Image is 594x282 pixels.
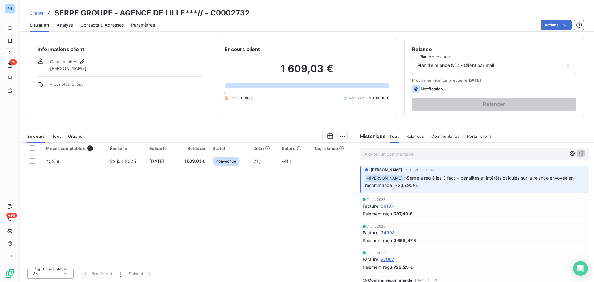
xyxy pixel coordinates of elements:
button: Actions [541,20,572,30]
span: 0 [224,90,226,95]
span: 587,40 € [394,210,412,217]
span: Paiement reçu [363,264,392,270]
span: Plan de relance N°2 - Client par mail [417,62,495,68]
span: [PERSON_NAME] [371,167,402,173]
div: Open Intercom Messenger [573,261,588,276]
h6: Historique [355,132,386,140]
span: Échu [230,95,239,101]
span: Paiement reçu [363,210,392,217]
span: 1 609,03 € [369,95,389,101]
h6: Encours client [225,46,260,53]
button: 1 [116,267,125,280]
div: Délai [253,146,274,151]
span: Paramètres [131,22,155,28]
span: Graphe [68,134,83,139]
span: [DATE] 15:30 [415,278,437,282]
div: Échue le [149,146,171,151]
span: 7 juil. 2025, 13:47 [405,168,435,172]
span: 25 [32,271,38,277]
span: -41 j [282,158,291,164]
div: Solde dû [179,146,205,151]
a: 29 [5,61,15,71]
span: 22 juil. 2025 [110,158,136,164]
button: Relancer [412,98,576,111]
span: 29 [9,59,17,65]
span: Clients [30,11,43,15]
span: [PERSON_NAME] [50,65,86,72]
span: non-échue [213,157,239,166]
span: [DATE] [149,158,164,164]
span: Analyse [57,22,73,28]
span: Tout [390,134,399,139]
span: Non-échu [349,95,367,101]
button: Précédent [79,267,116,280]
div: Émise le [110,146,142,151]
span: 1 609,03 € [179,158,205,164]
span: Prochaine relance prévue le [412,78,576,83]
span: 1 [87,145,93,151]
span: Paiement reçu [363,237,392,244]
span: Contacts & Adresses [80,22,124,28]
div: Statut [213,146,246,151]
button: Suivant [125,267,156,280]
span: >Serpe a réglé les 3 fact + pénalités et intérêts calculés sur la relance envoyée en recommandé (... [365,175,575,188]
span: 34998 [381,229,395,236]
span: 21 j [253,158,260,164]
h2: 1 609,03 € [225,63,389,81]
span: Portail client [467,134,491,139]
span: Relances [406,134,424,139]
div: EH [5,4,15,14]
span: Tout [52,134,61,139]
span: 7 juil. 2025 [367,224,386,228]
span: 722,29 € [394,264,413,270]
div: Retard [282,146,307,151]
span: 37007 [381,256,394,262]
span: 0,00 € [241,95,253,101]
img: Logo LeanPay [5,268,15,278]
h6: Relance [412,46,576,53]
h6: Informations client [37,46,202,53]
span: 7 juil. 2025 [367,251,386,255]
div: Tag relance [314,146,351,151]
div: Pièces comptables [46,145,102,151]
span: Facture : [363,256,380,262]
span: 7 juil. 2025 [367,198,386,202]
span: 1 [120,271,121,277]
span: 36197 [381,203,394,209]
a: Clients [30,10,43,16]
span: [DATE] [467,78,481,83]
span: Facture : [363,229,380,236]
span: +99 [6,213,17,218]
span: Situation [30,22,49,28]
span: Notification [421,86,443,91]
span: 2 658,47 € [394,237,417,244]
span: Gestionnaires [50,59,77,64]
span: Commentaires [431,134,460,139]
h3: SERPE GROUPE - AGENCE DE LILLE***// - C0002732 [54,7,250,19]
span: 40219 [46,158,59,164]
span: Facture : [363,203,380,209]
span: En cours [27,134,45,139]
span: Propriétés Client [50,82,202,90]
span: @ [PERSON_NAME] [365,175,404,182]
